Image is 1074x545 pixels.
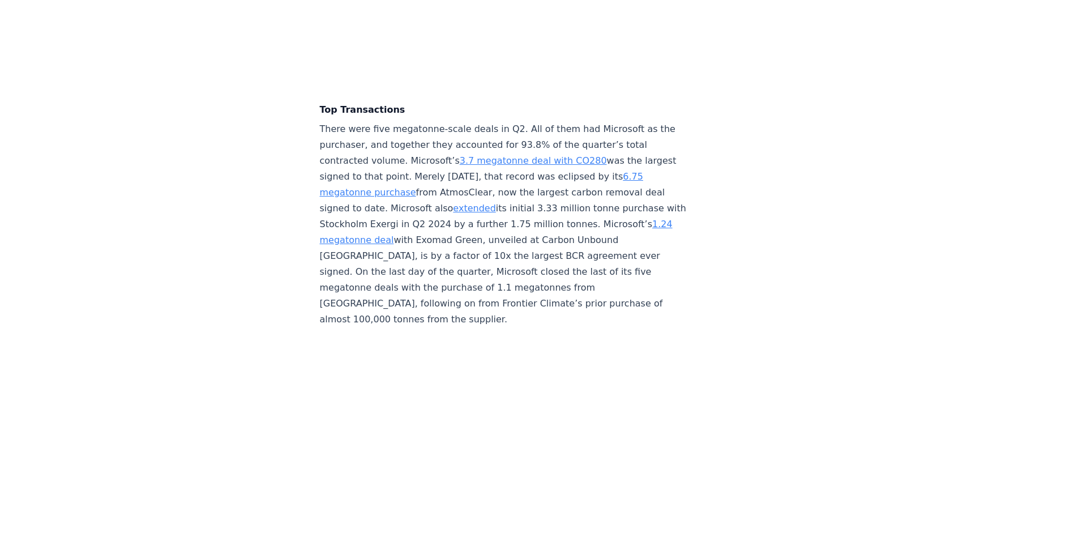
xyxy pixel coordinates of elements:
p: There were five megatonne-scale deals in Q2. All of them had Microsoft as the purchaser, and toge... [320,121,695,327]
a: extended [453,203,495,214]
a: 6.75 megatonne purchase [320,171,643,198]
a: 1.24 megatonne deal [320,219,673,245]
iframe: Table [320,339,695,520]
h4: Top Transactions [320,103,695,117]
a: 3.7 megatonne deal with CO280 [460,155,607,166]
